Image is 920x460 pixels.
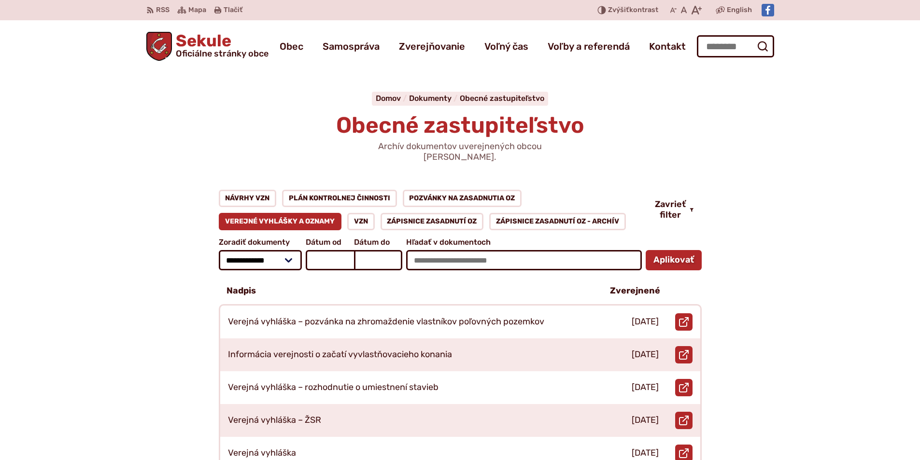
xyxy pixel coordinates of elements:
[727,4,752,16] span: English
[409,94,452,103] span: Dokumenty
[188,4,206,16] span: Mapa
[548,33,630,60] a: Voľby a referendá
[323,33,380,60] a: Samospráva
[632,415,659,426] p: [DATE]
[632,448,659,459] p: [DATE]
[219,213,342,230] a: Verejné vyhlášky a oznamy
[725,4,754,16] a: English
[228,317,544,327] p: Verejná vyhláška – pozvánka na zhromaždenie vlastníkov poľovných pozemkov
[156,4,170,16] span: RSS
[489,213,626,230] a: Zápisnice zasadnutí OZ - ARCHÍV
[632,382,659,393] p: [DATE]
[219,190,277,207] a: Návrhy VZN
[228,349,452,360] p: Informácia verejnosti o začatí vyvlastňovacieho konania
[146,32,269,61] a: Logo Sekule, prejsť na domovskú stránku.
[172,33,269,58] span: Sekule
[484,33,528,60] a: Voľný čas
[226,286,256,296] p: Nadpis
[146,32,172,61] img: Prejsť na domovskú stránku
[632,349,659,360] p: [DATE]
[409,94,460,103] a: Dokumenty
[399,33,465,60] a: Zverejňovanie
[282,190,397,207] a: Plán kontrolnej činnosti
[403,190,522,207] a: Pozvánky na zasadnutia OZ
[647,199,702,220] button: Zavrieť filter
[649,33,686,60] a: Kontakt
[306,238,354,247] span: Dátum od
[381,213,484,230] a: Zápisnice zasadnutí OZ
[228,415,321,426] p: Verejná vyhláška – ŽSR
[306,250,354,270] input: Dátum od
[228,382,439,393] p: Verejná vyhláška – rozhodnutie o umiestnení stavieb
[280,33,303,60] a: Obec
[228,448,296,459] p: Verejná vyhláška
[406,238,641,247] span: Hľadať v dokumentoch
[336,112,584,139] span: Obecné zastupiteľstvo
[376,94,401,103] span: Domov
[219,238,302,247] span: Zoradiť dokumenty
[224,6,242,14] span: Tlačiť
[376,94,409,103] a: Domov
[608,6,629,14] span: Zvýšiť
[610,286,660,296] p: Zverejnené
[460,94,544,103] a: Obecné zastupiteľstvo
[655,199,686,220] span: Zavrieť filter
[344,141,576,162] p: Archív dokumentov uverejnených obcou [PERSON_NAME].
[632,317,659,327] p: [DATE]
[608,6,658,14] span: kontrast
[762,4,774,16] img: Prejsť na Facebook stránku
[646,250,702,270] button: Aplikovať
[354,238,402,247] span: Dátum do
[176,49,269,58] span: Oficiálne stránky obce
[406,250,641,270] input: Hľadať v dokumentoch
[347,213,375,230] a: VZN
[219,250,302,270] select: Zoradiť dokumenty
[354,250,402,270] input: Dátum do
